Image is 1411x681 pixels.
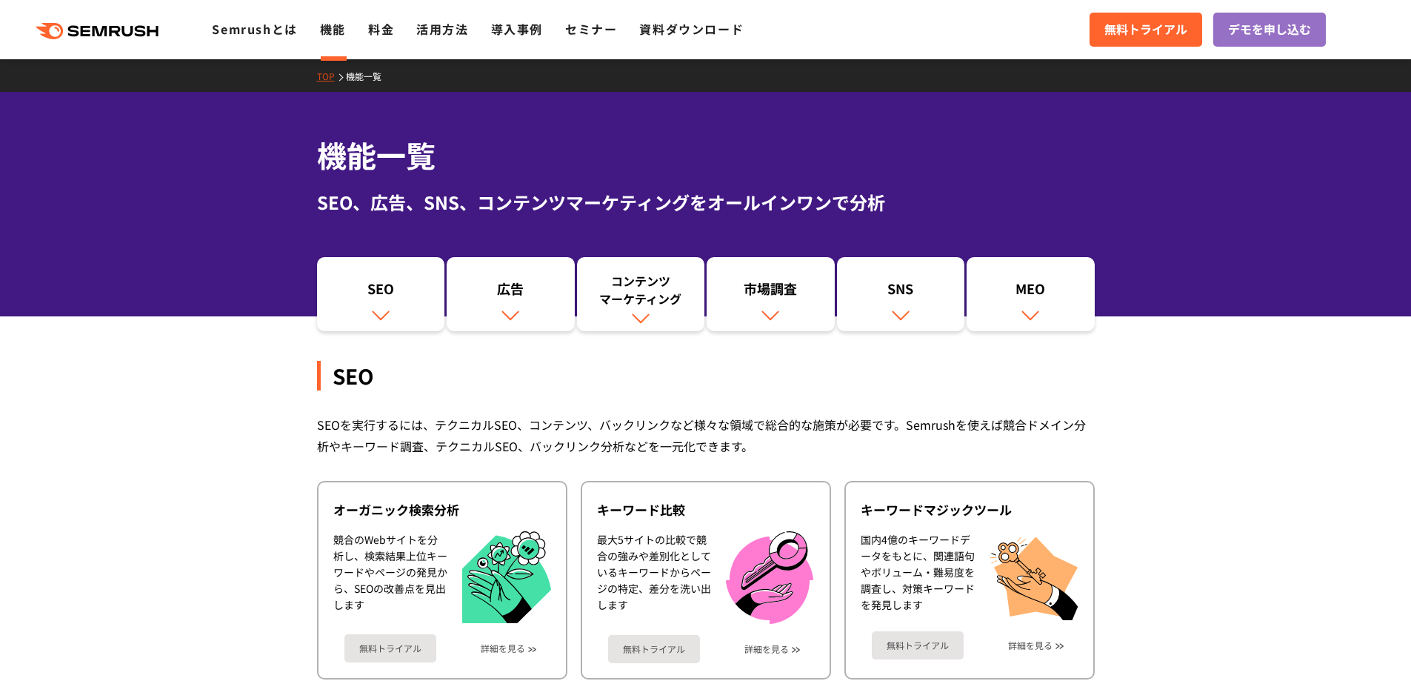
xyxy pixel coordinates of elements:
[317,361,1095,391] div: SEO
[844,279,958,305] div: SNS
[608,635,700,663] a: 無料トライアル
[872,631,964,660] a: 無料トライアル
[967,257,1095,331] a: MEO
[577,257,705,331] a: コンテンツマーケティング
[333,531,447,624] div: 競合のWebサイトを分析し、検索結果上位キーワードやページの発見から、SEOの改善点を見出します
[1090,13,1202,47] a: 無料トライアル
[597,531,711,624] div: 最大5サイトの比較で競合の強みや差別化としているキーワードからページの特定、差分を洗い出します
[1228,20,1311,39] span: デモを申し込む
[324,279,438,305] div: SEO
[346,70,393,82] a: 機能一覧
[317,70,346,82] a: TOP
[491,20,543,38] a: 導入事例
[861,531,975,620] div: 国内4億のキーワードデータをもとに、関連語句やボリューム・難易度を調査し、対策キーワードを発見します
[565,20,617,38] a: セミナー
[974,279,1087,305] div: MEO
[861,501,1078,519] div: キーワードマジックツール
[837,257,965,331] a: SNS
[707,257,835,331] a: 市場調査
[1008,640,1053,651] a: 詳細を見る
[584,272,698,308] div: コンテンツ マーケティング
[597,501,815,519] div: キーワード比較
[744,644,789,654] a: 詳細を見る
[1213,13,1326,47] a: デモを申し込む
[317,414,1095,457] div: SEOを実行するには、テクニカルSEO、コンテンツ、バックリンクなど様々な領域で総合的な施策が必要です。Semrushを使えば競合ドメイン分析やキーワード調査、テクニカルSEO、バックリンク分析...
[447,257,575,331] a: 広告
[317,133,1095,177] h1: 機能一覧
[1104,20,1187,39] span: 無料トライアル
[714,279,827,305] div: 市場調査
[333,501,551,519] div: オーガニック検索分析
[368,20,394,38] a: 料金
[454,279,567,305] div: 広告
[639,20,744,38] a: 資料ダウンロード
[726,531,813,624] img: キーワード比較
[344,634,436,662] a: 無料トライアル
[317,257,445,331] a: SEO
[416,20,468,38] a: 活用方法
[462,531,551,624] img: オーガニック検索分析
[317,189,1095,216] div: SEO、広告、SNS、コンテンツマーケティングをオールインワンで分析
[990,531,1078,620] img: キーワードマジックツール
[320,20,346,38] a: 機能
[481,643,525,654] a: 詳細を見る
[212,20,297,38] a: Semrushとは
